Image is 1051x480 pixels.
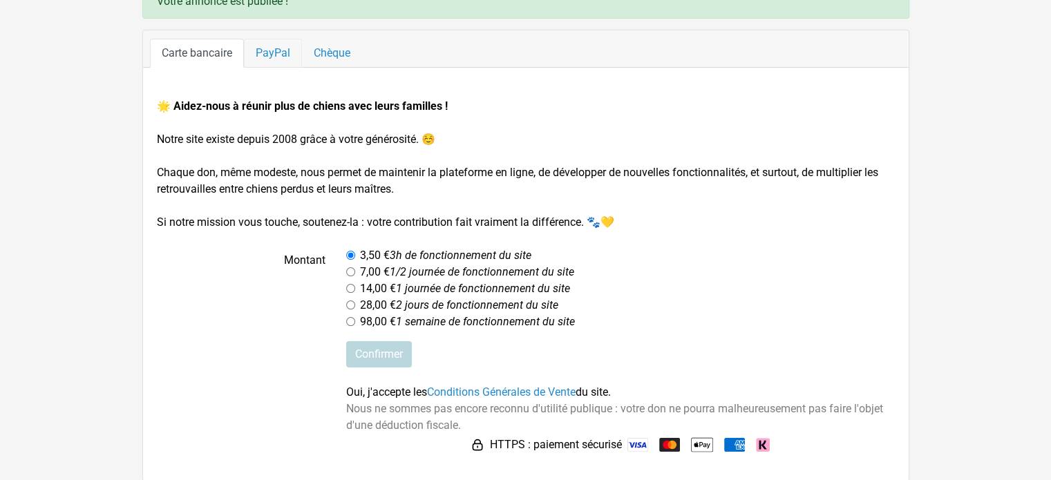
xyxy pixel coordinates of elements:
span: Nous ne sommes pas encore reconnu d'utilité publique : votre don ne pourra malheureusement pas fa... [346,402,883,432]
strong: 🌟 Aidez-nous à réunir plus de chiens avec leurs familles ! [157,99,448,113]
label: 28,00 € [360,297,558,314]
span: HTTPS : paiement sécurisé [490,436,622,453]
img: Apple Pay [691,434,713,456]
label: 14,00 € [360,280,570,297]
span: Oui, j'accepte les du site. [346,385,611,399]
form: Notre site existe depuis 2008 grâce à votre générosité. ☺️ Chaque don, même modeste, nous permet ... [157,98,895,456]
img: Mastercard [659,438,680,452]
input: Confirmer [346,341,412,367]
img: Klarna [756,438,770,452]
i: 2 jours de fonctionnement du site [396,298,558,311]
i: 1 semaine de fonctionnement du site [396,315,575,328]
i: 1 journée de fonctionnement du site [396,282,570,295]
i: 3h de fonctionnement du site [390,249,531,262]
a: Conditions Générales de Vente [427,385,576,399]
img: American Express [724,438,745,452]
label: 98,00 € [360,314,575,330]
label: 7,00 € [360,264,574,280]
label: 3,50 € [360,247,531,264]
img: Visa [627,438,648,452]
a: Carte bancaire [150,39,244,68]
a: Chèque [302,39,362,68]
a: PayPal [244,39,302,68]
label: Montant [146,247,337,330]
i: 1/2 journée de fonctionnement du site [390,265,574,278]
img: HTTPS : paiement sécurisé [471,438,484,452]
